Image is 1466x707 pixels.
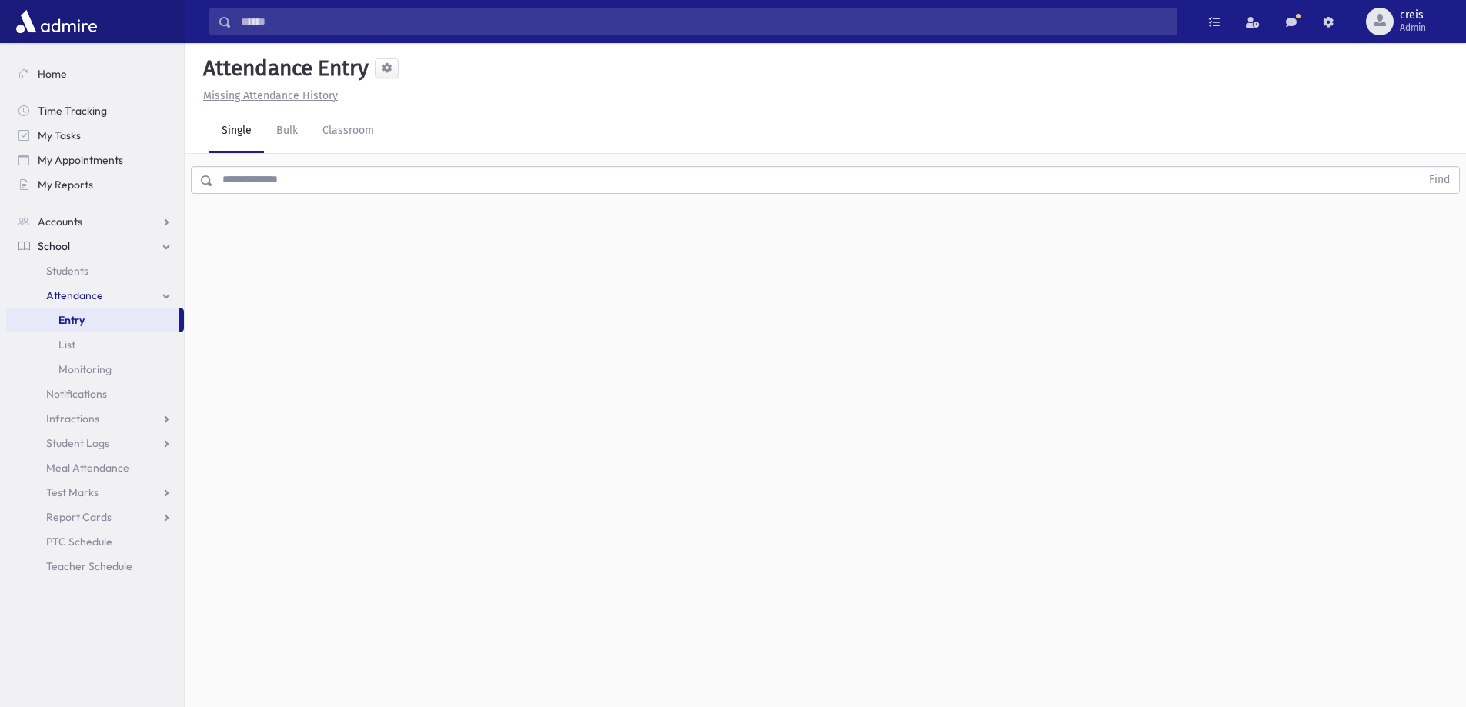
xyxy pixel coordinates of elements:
span: Infractions [46,412,99,425]
span: Attendance [46,288,103,302]
a: Single [209,110,264,153]
a: Student Logs [6,431,184,455]
a: Students [6,258,184,283]
a: Classroom [310,110,386,153]
span: Teacher Schedule [46,559,132,573]
a: Entry [6,308,179,332]
a: My Reports [6,172,184,197]
button: Find [1420,167,1459,193]
span: List [58,338,75,352]
a: PTC Schedule [6,529,184,554]
a: Notifications [6,382,184,406]
span: My Reports [38,178,93,192]
span: My Tasks [38,128,81,142]
a: My Appointments [6,148,184,172]
span: My Appointments [38,153,123,167]
span: PTC Schedule [46,535,112,549]
span: Students [46,264,88,278]
input: Search [232,8,1177,35]
a: Missing Attendance History [197,89,338,102]
span: Notifications [46,387,107,401]
span: Meal Attendance [46,461,129,475]
span: Accounts [38,215,82,228]
a: My Tasks [6,123,184,148]
img: AdmirePro [12,6,101,37]
u: Missing Attendance History [203,89,338,102]
span: creis [1400,9,1426,22]
a: Bulk [264,110,310,153]
a: Infractions [6,406,184,431]
a: Test Marks [6,480,184,505]
a: Attendance [6,283,184,308]
span: Monitoring [58,362,112,376]
span: Time Tracking [38,104,107,118]
a: Monitoring [6,357,184,382]
span: Test Marks [46,485,99,499]
a: Accounts [6,209,184,234]
span: Student Logs [46,436,109,450]
a: List [6,332,184,357]
span: School [38,239,70,253]
a: School [6,234,184,258]
span: Report Cards [46,510,112,524]
a: Time Tracking [6,98,184,123]
a: Home [6,62,184,86]
a: Report Cards [6,505,184,529]
span: Home [38,67,67,81]
h5: Attendance Entry [197,55,369,82]
span: Entry [58,313,85,327]
a: Meal Attendance [6,455,184,480]
span: Admin [1400,22,1426,34]
a: Teacher Schedule [6,554,184,579]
